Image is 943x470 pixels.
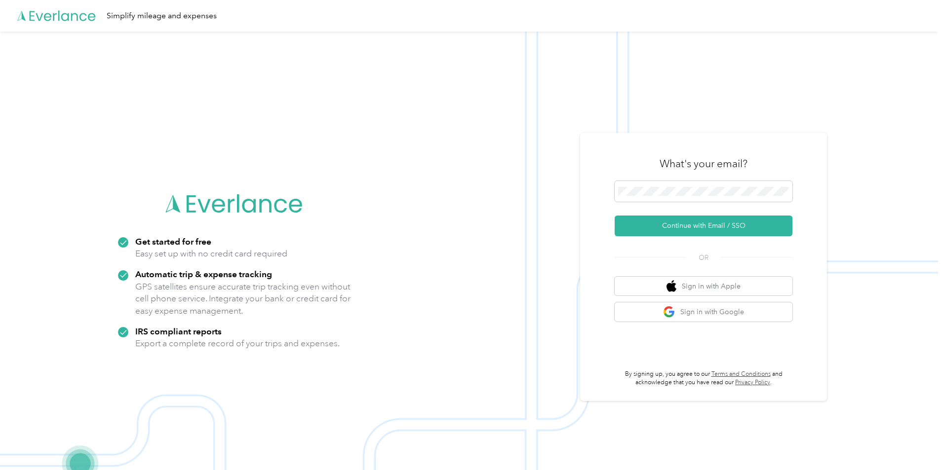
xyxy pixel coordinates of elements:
button: Continue with Email / SSO [615,216,792,236]
img: apple logo [667,280,676,292]
p: Export a complete record of your trips and expenses. [135,337,340,350]
a: Terms and Conditions [711,370,771,378]
a: Privacy Policy [735,379,770,386]
p: GPS satellites ensure accurate trip tracking even without cell phone service. Integrate your bank... [135,281,351,317]
p: Easy set up with no credit card required [135,248,287,260]
strong: Automatic trip & expense tracking [135,269,272,279]
button: google logoSign in with Google [615,302,792,322]
strong: Get started for free [135,236,211,247]
img: google logo [663,306,675,318]
span: OR [686,253,721,263]
h3: What's your email? [660,157,747,171]
strong: IRS compliant reports [135,326,222,336]
p: By signing up, you agree to our and acknowledge that you have read our . [615,370,792,387]
div: Simplify mileage and expenses [107,10,217,22]
button: apple logoSign in with Apple [615,277,792,296]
